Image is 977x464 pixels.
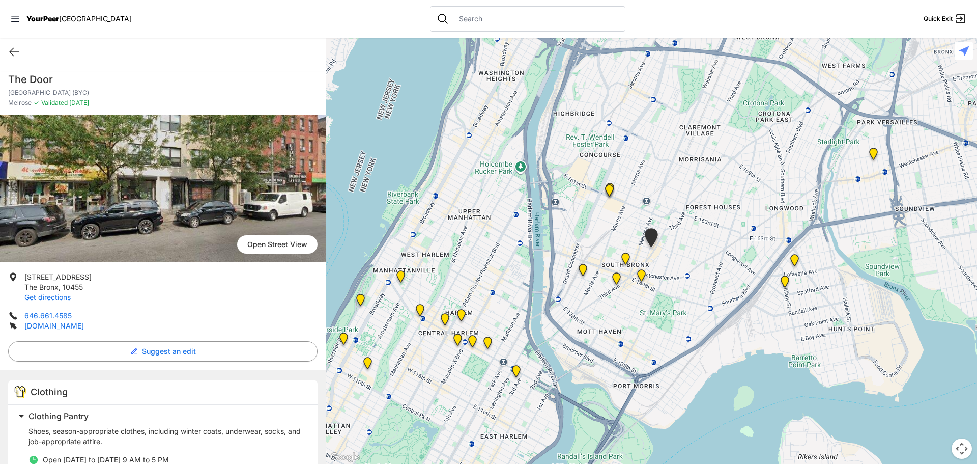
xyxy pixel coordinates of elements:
[599,180,620,205] div: South Bronx NeON Works
[410,300,430,324] div: The PILLARS – Holistic Recovery Support
[328,451,362,464] img: Google
[24,272,92,281] span: [STREET_ADDRESS]
[24,283,59,291] span: The Bronx
[615,249,636,273] div: The Bronx
[43,455,169,464] span: Open [DATE] to [DATE] 9 AM to 5 PM
[462,331,483,356] div: Manhattan
[28,426,305,447] p: Shoes, season-appropriate clothes, including winter coats, underwear, socks, and job-appropriate ...
[451,305,472,330] div: Manhattan
[952,439,972,459] button: Map camera controls
[237,235,318,254] span: Open Street View
[24,321,84,330] a: [DOMAIN_NAME]
[477,333,498,357] div: East Harlem
[784,250,805,275] div: Living Room 24-Hour Drop-In Center
[41,99,68,106] span: Validated
[24,293,71,302] a: Get directions
[26,14,59,23] span: YourPeer
[333,329,354,353] div: Ford Hall
[26,16,132,22] a: YourPeer[GEOGRAPHIC_DATA]
[328,451,362,464] a: Open this area in Google Maps (opens a new window)
[59,283,61,291] span: ,
[142,346,196,357] span: Suggest an edit
[599,179,620,203] div: Bronx
[8,99,32,107] span: Melrose
[31,387,68,397] span: Clothing
[8,341,318,362] button: Suggest an edit
[59,14,132,23] span: [GEOGRAPHIC_DATA]
[350,290,371,314] div: Manhattan
[8,89,318,97] p: [GEOGRAPHIC_DATA] (BYC)
[435,309,455,334] div: Uptown/Harlem DYCD Youth Drop-in Center
[863,144,884,168] div: East Tremont Head Start
[924,13,967,25] a: Quick Exit
[68,99,89,106] span: [DATE]
[639,224,664,255] div: Bronx Youth Center (BYC)
[453,14,619,24] input: Search
[24,311,72,320] a: 646.661.4585
[34,99,39,107] span: ✓
[631,265,652,290] div: The Bronx Pride Center
[63,283,83,291] span: 10455
[572,260,593,284] div: Harm Reduction Center
[506,361,527,386] div: Main Location
[357,353,378,377] div: The Cathedral Church of St. John the Divine
[924,15,953,23] span: Quick Exit
[8,72,318,87] h1: The Door
[28,411,89,421] span: Clothing Pantry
